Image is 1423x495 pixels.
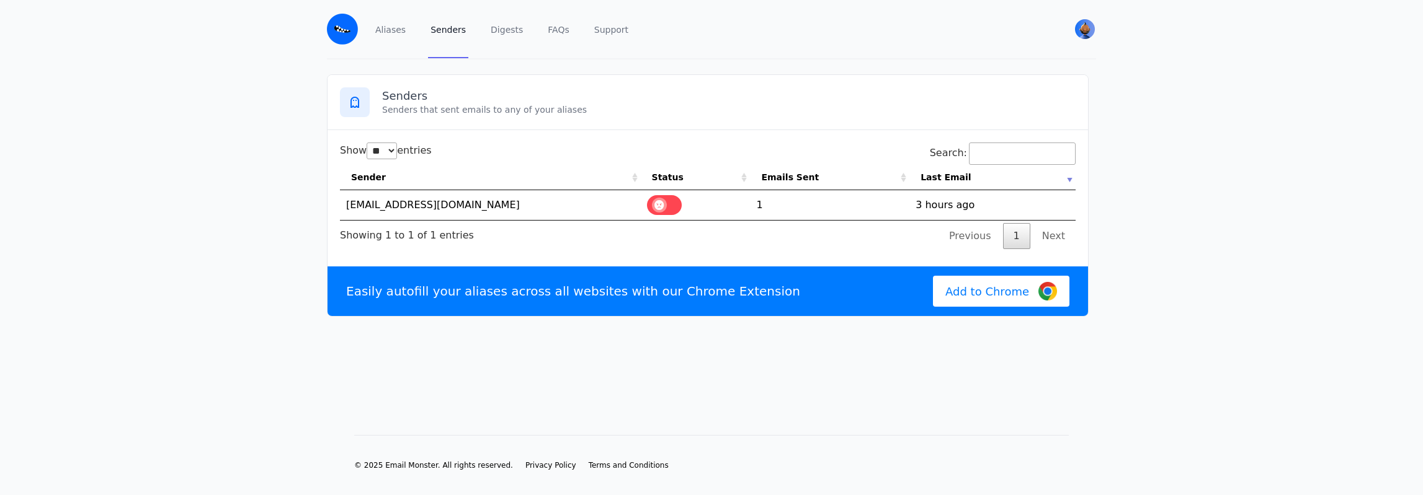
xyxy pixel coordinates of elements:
a: 1 [1003,223,1030,249]
td: [EMAIL_ADDRESS][DOMAIN_NAME] [340,190,641,220]
td: 3 hours ago [909,190,1076,220]
a: Add to Chrome [933,276,1069,307]
a: Previous [939,223,1002,249]
div: Showing 1 to 1 of 1 entries [340,221,474,243]
td: 1 [750,190,909,220]
a: Privacy Policy [525,460,576,470]
label: Search: [930,147,1076,159]
input: Search: [969,142,1076,165]
span: Terms and Conditions [589,461,669,470]
label: Show entries [340,144,432,156]
span: Privacy Policy [525,461,576,470]
th: Last Email: activate to sort column ascending [909,165,1076,190]
span: Add to Chrome [945,283,1029,300]
th: Status: activate to sort column ascending [641,165,751,190]
img: Google Chrome Logo [1038,282,1057,300]
h3: Senders [382,89,1076,103]
p: Senders that sent emails to any of your aliases [382,103,1076,116]
img: Email Monster [327,14,358,45]
th: Emails Sent: activate to sort column ascending [750,165,909,190]
button: User menu [1074,18,1096,40]
a: Terms and Conditions [589,460,669,470]
select: Showentries [367,142,397,159]
th: Sender: activate to sort column ascending [340,165,641,190]
li: © 2025 Email Monster. All rights reserved. [354,460,513,470]
a: Next [1032,223,1076,249]
img: Bob's Avatar [1075,19,1095,39]
p: Easily autofill your aliases across all websites with our Chrome Extension [346,283,800,300]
